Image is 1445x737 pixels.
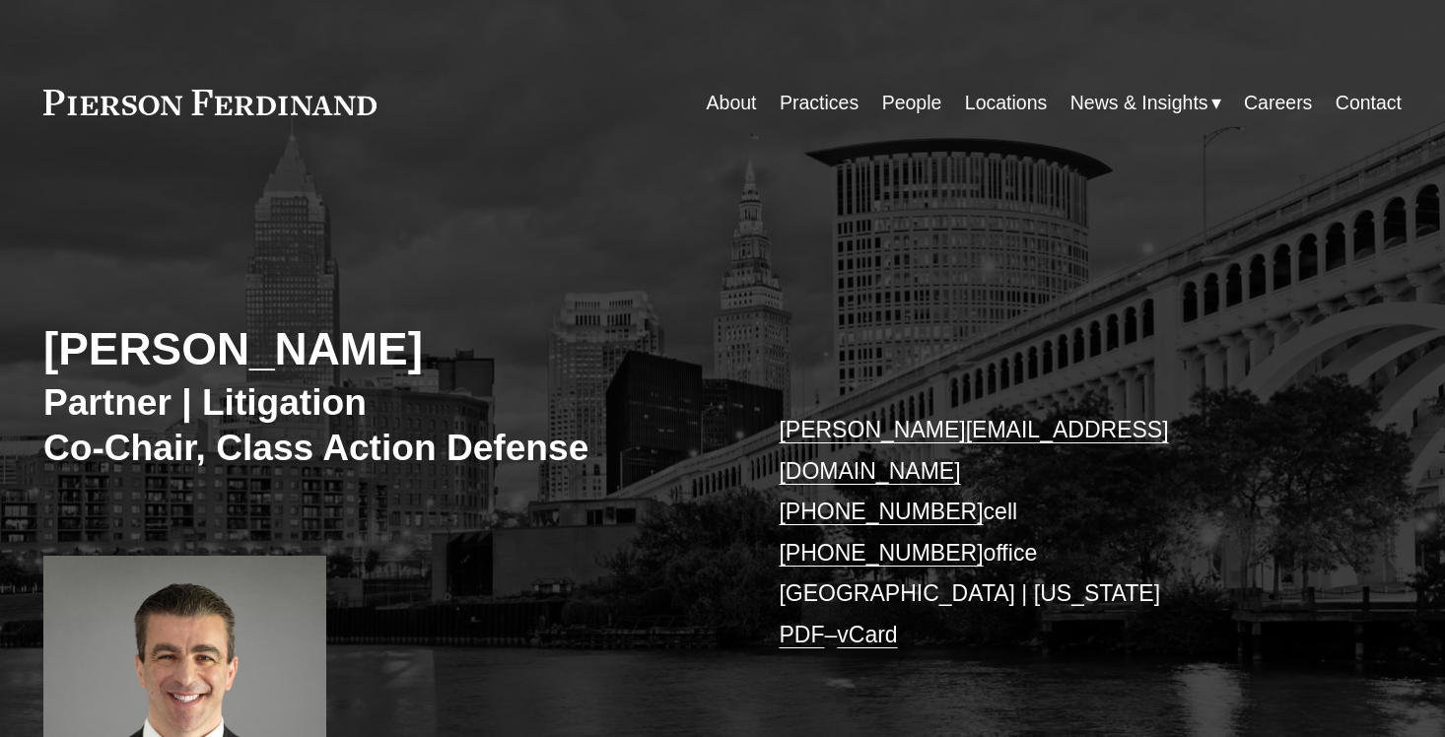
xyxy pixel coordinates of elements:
h2: [PERSON_NAME] [43,322,722,377]
a: [PHONE_NUMBER] [779,499,983,524]
a: Practices [780,84,859,122]
a: folder dropdown [1070,84,1221,122]
a: Careers [1244,84,1312,122]
a: Locations [965,84,1047,122]
h3: Partner | Litigation Co-Chair, Class Action Defense [43,380,722,471]
a: Contact [1336,84,1402,122]
p: cell office [GEOGRAPHIC_DATA] | [US_STATE] – [779,410,1344,655]
span: News & Insights [1070,86,1208,120]
a: [PHONE_NUMBER] [779,540,983,566]
a: PDF [779,622,824,647]
a: vCard [837,622,897,647]
a: People [882,84,942,122]
a: About [707,84,757,122]
a: [PERSON_NAME][EMAIL_ADDRESS][DOMAIN_NAME] [779,417,1168,483]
